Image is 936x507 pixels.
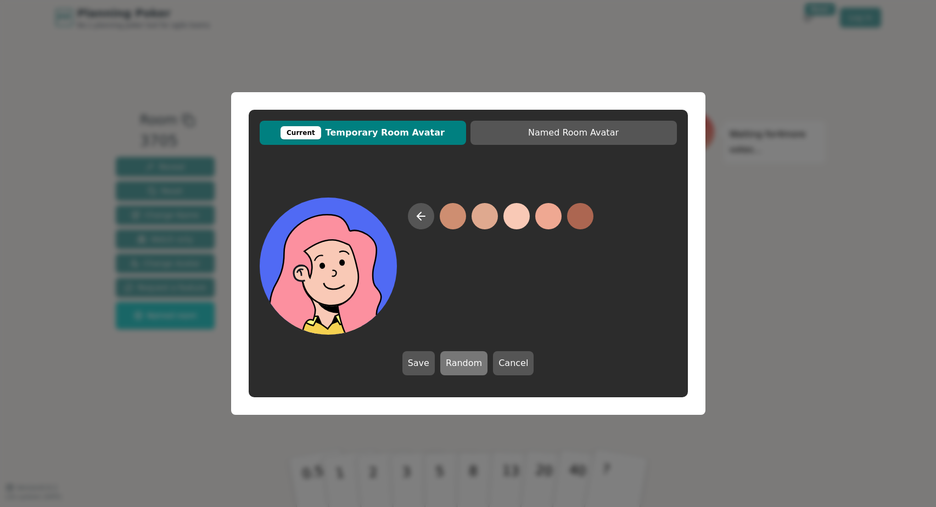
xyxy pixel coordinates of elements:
[470,121,677,145] button: Named Room Avatar
[440,351,487,375] button: Random
[402,351,435,375] button: Save
[493,351,534,375] button: Cancel
[476,126,671,139] span: Named Room Avatar
[281,126,321,139] div: Current
[265,126,461,139] span: Temporary Room Avatar
[260,121,466,145] button: CurrentTemporary Room Avatar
